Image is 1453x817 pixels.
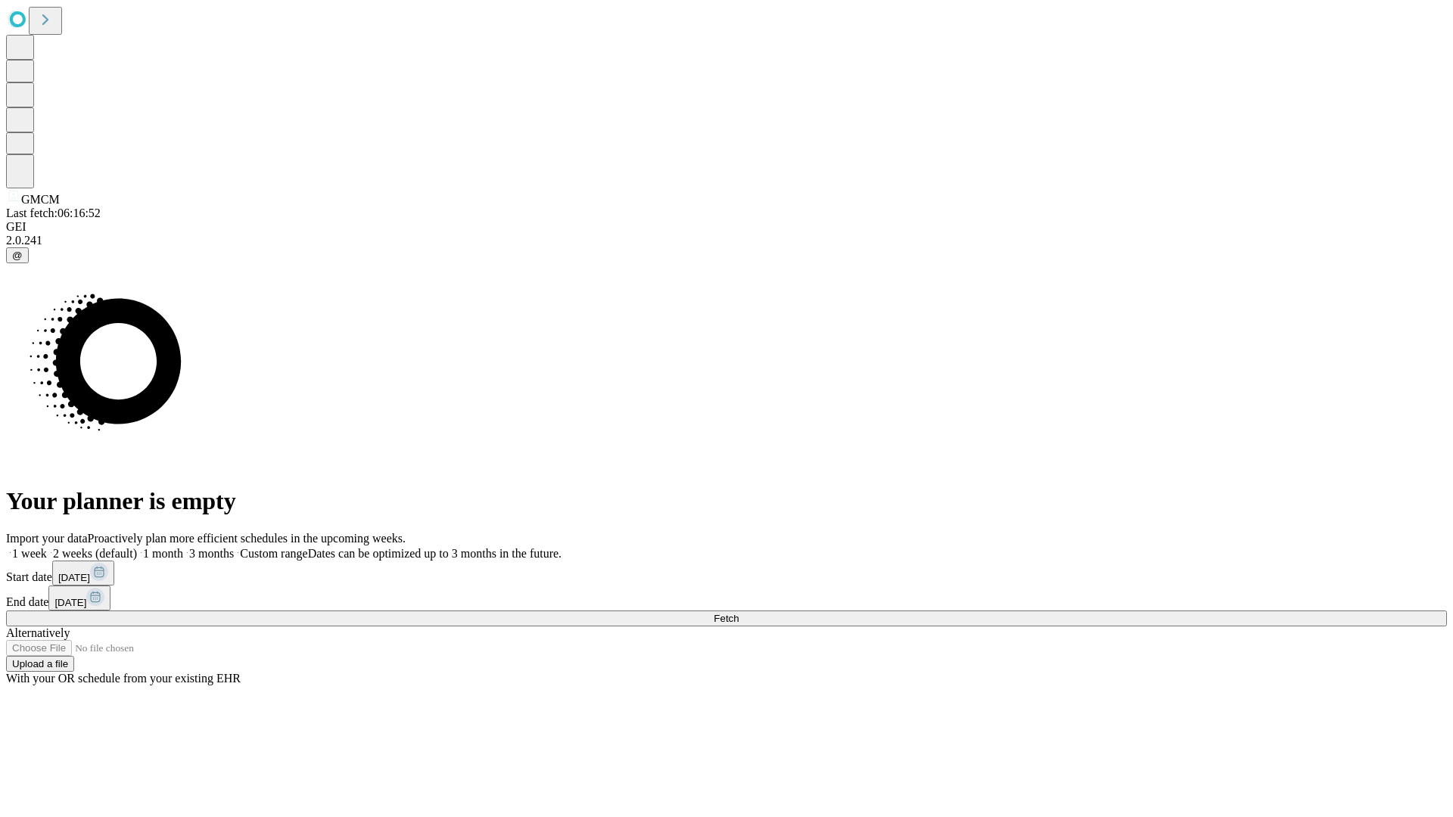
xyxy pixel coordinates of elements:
[48,586,110,610] button: [DATE]
[6,586,1447,610] div: End date
[53,547,137,560] span: 2 weeks (default)
[240,547,307,560] span: Custom range
[308,547,562,560] span: Dates can be optimized up to 3 months in the future.
[88,532,406,545] span: Proactively plan more efficient schedules in the upcoming weeks.
[6,532,88,545] span: Import your data
[6,207,101,219] span: Last fetch: 06:16:52
[21,193,60,206] span: GMCM
[6,220,1447,234] div: GEI
[6,234,1447,247] div: 2.0.241
[12,250,23,261] span: @
[54,597,86,608] span: [DATE]
[6,610,1447,626] button: Fetch
[6,561,1447,586] div: Start date
[143,547,183,560] span: 1 month
[6,247,29,263] button: @
[52,561,114,586] button: [DATE]
[6,656,74,672] button: Upload a file
[6,672,241,685] span: With your OR schedule from your existing EHR
[58,572,90,583] span: [DATE]
[189,547,234,560] span: 3 months
[12,547,47,560] span: 1 week
[6,487,1447,515] h1: Your planner is empty
[714,613,739,624] span: Fetch
[6,626,70,639] span: Alternatively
